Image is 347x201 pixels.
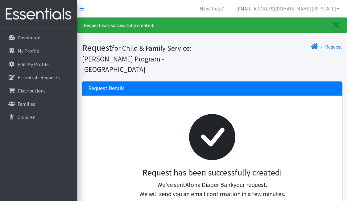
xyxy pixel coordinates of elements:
[77,18,347,33] div: Request was successfully created.
[2,45,75,57] a: My Profile
[2,85,75,97] a: Distributions
[325,44,342,50] a: Request
[2,4,75,25] img: HumanEssentials
[2,111,75,123] a: Children
[18,48,39,54] p: My Profile
[185,181,233,188] span: Aloha Diaper Bank
[82,42,210,74] h1: Request
[82,44,191,74] small: for Child & Family Service: [PERSON_NAME] Program - [GEOGRAPHIC_DATA]
[2,58,75,70] a: Edit My Profile
[2,31,75,44] a: Dashboard
[18,88,46,94] p: Distributions
[231,2,345,15] a: [EMAIL_ADDRESS][DOMAIN_NAME][US_STATE]
[88,85,125,92] h3: Request Details
[327,18,347,33] a: Close
[195,2,229,15] a: Need Help?
[18,74,60,81] p: Essentials Requests
[18,114,35,120] p: Children
[18,61,49,67] p: Edit My Profile
[2,71,75,84] a: Essentials Requests
[18,101,35,107] p: Families
[93,180,331,199] p: We've sent your request. We will send you an email confirmation in a few minutes.
[93,167,331,178] h3: Request has been successfully created!
[2,98,75,110] a: Families
[18,34,40,41] p: Dashboard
